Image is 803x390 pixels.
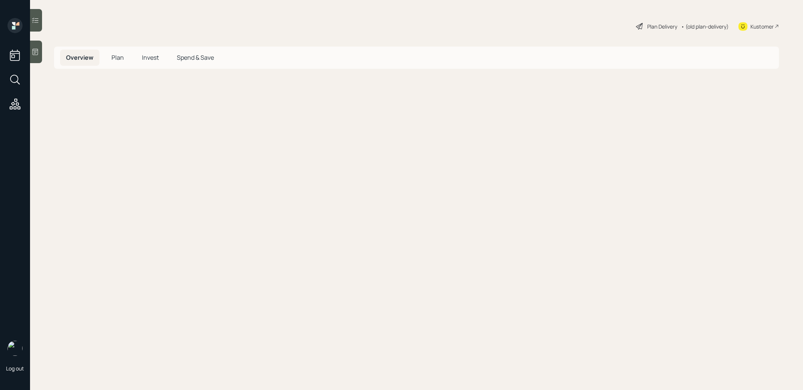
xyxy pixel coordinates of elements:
[750,23,774,30] div: Kustomer
[8,341,23,356] img: treva-nostdahl-headshot.png
[6,365,24,372] div: Log out
[177,53,214,62] span: Spend & Save
[142,53,159,62] span: Invest
[681,23,729,30] div: • (old plan-delivery)
[66,53,93,62] span: Overview
[647,23,677,30] div: Plan Delivery
[111,53,124,62] span: Plan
